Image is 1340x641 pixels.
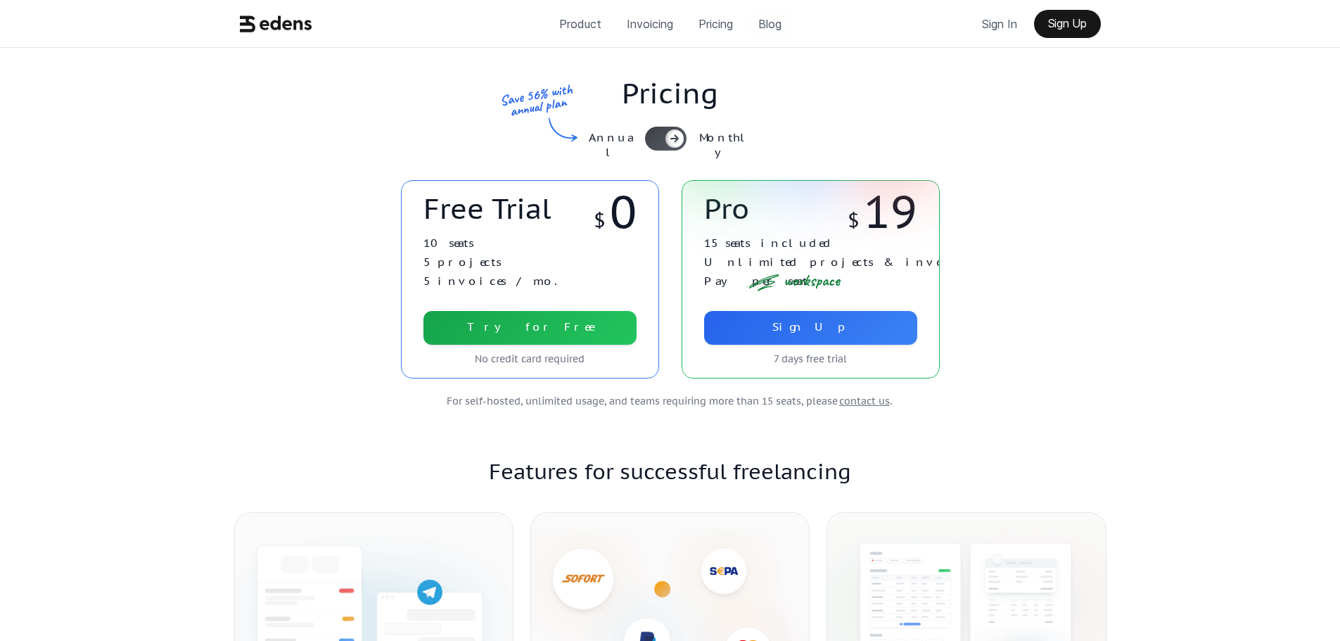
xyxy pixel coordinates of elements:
[610,191,637,232] p: 0
[423,353,637,365] p: No credit card required
[486,80,587,121] p: Save 56% with annual plan
[423,236,473,250] p: 10 seats
[704,191,749,225] p: Pro
[594,208,606,232] p: $
[704,274,808,288] p: Pay per seat
[747,10,793,38] a: Blog
[772,320,848,334] p: Sign Up
[234,459,1106,484] p: Features for successful freelancing
[695,130,755,160] p: Monthly
[615,10,684,38] a: Invoicing
[698,13,733,34] p: Pricing
[784,274,840,286] p: workspace
[1034,10,1101,38] a: Sign Up
[447,395,838,407] p: For self-hosted, unlimited usage, and teams requiring more than 15 seats, please
[839,395,890,407] span: contact us
[627,13,673,34] p: Invoicing
[585,130,637,160] p: Annual
[704,311,917,345] a: Sign Up
[704,236,833,250] p: 15 seats included
[838,395,894,408] a: contact us.
[704,255,974,269] p: Unlimited projects & invoices
[704,353,917,365] p: 7 days free trial
[423,255,501,269] p: 5 projects
[982,13,1017,34] p: Sign In
[423,311,637,345] a: Try for Free
[1048,17,1087,30] p: Sign Up
[423,274,559,288] p: 5 invoices / mo.
[971,10,1028,38] a: Sign In
[423,191,551,225] p: Free Trial
[622,76,718,110] p: Pricing
[758,13,781,34] p: Blog
[467,320,593,334] p: Try for Free
[839,395,892,407] p: .
[687,10,744,38] a: Pricing
[559,13,601,34] p: Product
[548,10,613,38] a: Product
